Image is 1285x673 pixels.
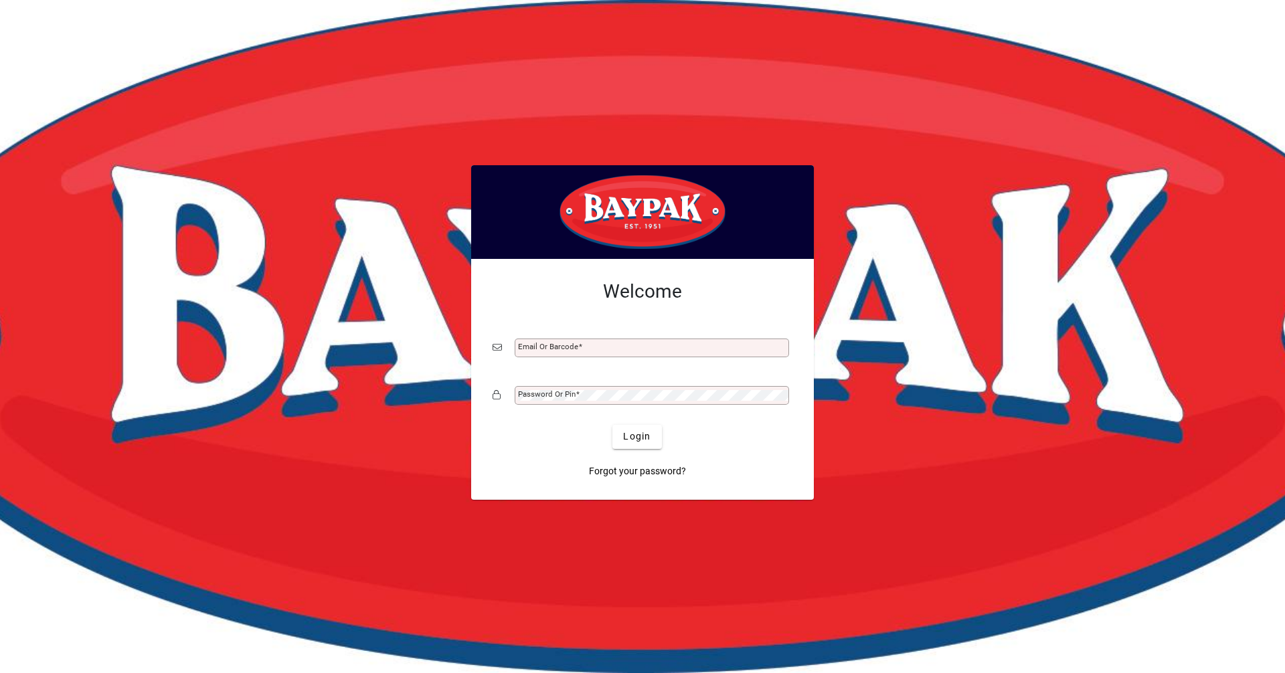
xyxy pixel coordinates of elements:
[589,464,686,478] span: Forgot your password?
[584,460,691,484] a: Forgot your password?
[518,389,576,399] mat-label: Password or Pin
[623,429,651,444] span: Login
[518,342,578,351] mat-label: Email or Barcode
[493,280,792,303] h2: Welcome
[612,425,661,449] button: Login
